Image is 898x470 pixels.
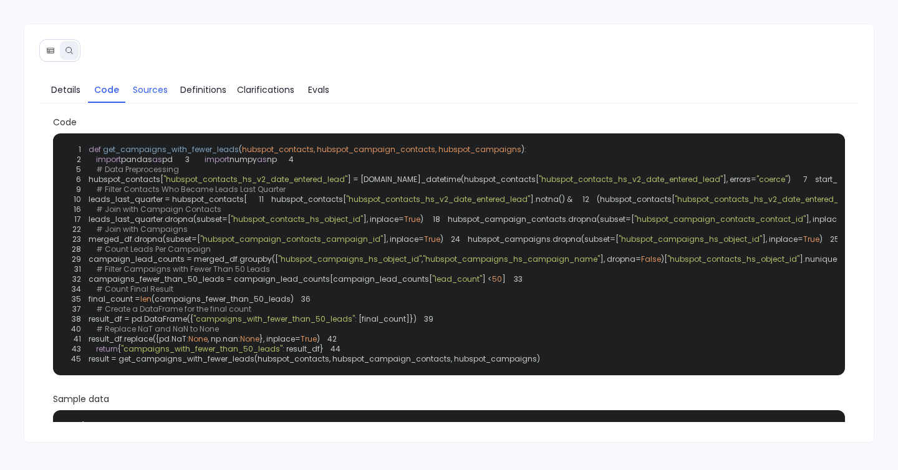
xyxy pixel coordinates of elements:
span: pd [162,154,173,165]
span: 12 [572,194,597,204]
span: "coerce" [756,174,788,185]
span: get_campaigns_with_fewer_leads [103,144,239,155]
span: None [240,333,259,344]
span: 33 [506,274,530,284]
span: 34 [64,284,89,294]
span: result_df.replace({pd.NaT: [89,333,188,344]
span: hubspot_campaign_contacts.dropna(subset=[ [448,214,634,224]
span: "hubspot_contacts_hs_object_id" [231,214,363,224]
span: 44 [324,344,348,354]
span: "hubspot_campaigns_hs_object_id" [278,254,422,264]
span: ] = [DOMAIN_NAME]_datetime(hubspot_contacts[ [347,174,539,185]
span: "hubspot_contacts_hs_v2_date_entered_lead" [163,174,347,185]
span: Details [51,83,80,97]
span: ], inplace= [806,214,847,224]
span: 16 [64,204,89,214]
span: 24 [443,234,468,244]
span: : [final_count]}) [355,314,417,324]
span: { [118,343,121,354]
span: True [424,234,440,244]
span: )[ [661,254,667,264]
span: 7 [791,175,815,185]
span: 6 [64,175,89,185]
span: Code [53,116,846,128]
span: None [188,333,208,344]
span: hubspot_contacts[ [271,194,346,204]
span: Code [94,83,119,97]
span: (campaigns_fewer_than_50_leads) [152,294,294,304]
span: "lead_count" [432,274,482,284]
span: 35 [64,294,89,304]
span: numpy [229,154,257,165]
span: ], errors= [723,174,756,185]
span: , np.nan: [208,333,240,344]
span: pandas [121,154,152,165]
span: hubspot_contacts[ [89,174,163,185]
span: 22 [64,224,89,234]
span: # Create a DataFrame for the final count [96,304,251,314]
span: 29 [64,254,89,264]
span: len [140,294,152,304]
span: False [641,254,661,264]
span: 2 [64,155,89,165]
span: "hubspot_contacts_hs_v2_date_entered_lead" [539,174,723,185]
span: ], inplace= [363,214,404,224]
span: ], dropna= [600,254,641,264]
span: 5 [64,165,89,175]
span: 23 [64,234,89,244]
span: 1 [57,421,81,431]
span: Clarifications [237,83,294,97]
span: ] [502,274,506,284]
span: as [152,154,162,165]
span: True [803,234,819,244]
span: 18 [423,214,448,224]
span: merged_df.dropna(subset=[ [89,234,200,244]
span: : result_df} [282,343,324,354]
span: "campaigns_with_fewer_than_50_leads" [193,314,355,324]
span: "hubspot_contacts_hs_v2_date_entered_lead" [675,194,859,204]
span: 11 [247,194,271,204]
span: { [81,421,84,431]
span: hubspot_campaigns.dropna(subset=[ [468,234,619,244]
span: 4 [277,155,301,165]
span: campaign_lead_counts = merged_df.groupby([ [89,254,278,264]
span: result_df = pd.DataFrame({ [89,314,193,324]
span: import [205,154,229,165]
span: np [267,154,277,165]
span: leads_last_quarter.dropna(subset=[ [89,214,231,224]
span: 50 [492,274,502,284]
span: 25 [823,234,847,244]
span: import [96,154,121,165]
span: True [301,333,317,344]
span: campaigns_fewer_than_50_leads = campaign_lead_counts[campaign_lead_counts[ [89,274,432,284]
span: Definitions [180,83,226,97]
span: 39 [417,314,441,324]
span: # Join with Campaign Contacts [96,204,221,214]
span: 28 [64,244,89,254]
span: 32 [64,274,89,284]
span: 36 [294,294,318,304]
span: 45 [64,354,89,364]
span: "hubspot_campaign_contacts_contact_id" [634,214,806,224]
span: ) [819,234,823,244]
span: 41 [64,334,89,344]
span: ( [239,144,242,155]
span: final_count = [89,294,140,304]
span: 40 [64,324,89,334]
span: ) [317,333,320,344]
span: "hubspot_campaign_contacts_campaign_id" [200,234,383,244]
span: # Join with Campaigns [96,224,188,234]
span: 10 [64,194,89,204]
span: 31 [64,264,89,274]
span: ): [521,144,526,155]
span: as [257,154,267,165]
span: Sources [133,83,168,97]
span: 17 [64,214,89,224]
span: return [96,343,118,354]
span: 38 [64,314,89,324]
span: ], inplace= [762,234,803,244]
span: ].notna() & [530,194,572,204]
span: # Replace NaT and NaN to None [96,324,219,334]
span: 42 [320,334,344,344]
span: True [404,214,420,224]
